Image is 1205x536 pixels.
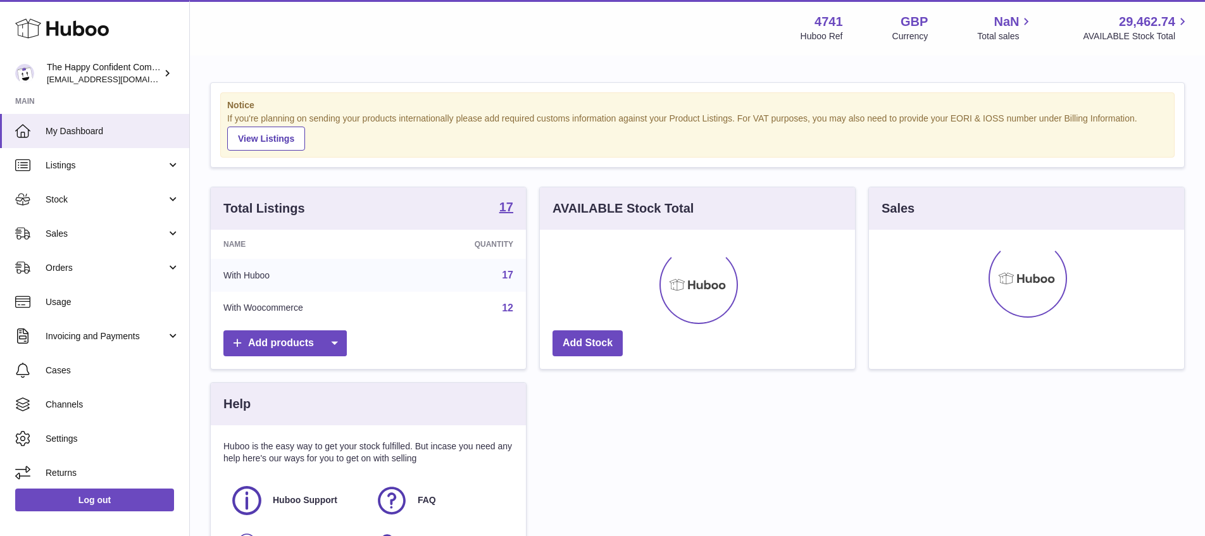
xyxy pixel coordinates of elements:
[502,302,513,313] a: 12
[882,200,915,217] h3: Sales
[227,127,305,151] a: View Listings
[553,330,623,356] a: Add Stock
[46,330,166,342] span: Invoicing and Payments
[801,30,843,42] div: Huboo Ref
[892,30,928,42] div: Currency
[223,330,347,356] a: Add products
[211,292,406,325] td: With Woocommerce
[15,489,174,511] a: Log out
[46,467,180,479] span: Returns
[46,433,180,445] span: Settings
[815,13,843,30] strong: 4741
[499,201,513,216] a: 17
[227,99,1168,111] strong: Notice
[1083,13,1190,42] a: 29,462.74 AVAILABLE Stock Total
[499,201,513,213] strong: 17
[223,396,251,413] h3: Help
[901,13,928,30] strong: GBP
[46,194,166,206] span: Stock
[211,230,406,259] th: Name
[1119,13,1175,30] span: 29,462.74
[46,262,166,274] span: Orders
[553,200,694,217] h3: AVAILABLE Stock Total
[46,399,180,411] span: Channels
[46,296,180,308] span: Usage
[502,270,513,280] a: 17
[418,494,436,506] span: FAQ
[406,230,526,259] th: Quantity
[211,259,406,292] td: With Huboo
[47,74,186,84] span: [EMAIL_ADDRESS][DOMAIN_NAME]
[375,483,507,518] a: FAQ
[46,125,180,137] span: My Dashboard
[223,200,305,217] h3: Total Listings
[15,64,34,83] img: contact@happyconfident.com
[46,365,180,377] span: Cases
[977,30,1033,42] span: Total sales
[977,13,1033,42] a: NaN Total sales
[46,159,166,171] span: Listings
[273,494,337,506] span: Huboo Support
[1083,30,1190,42] span: AVAILABLE Stock Total
[230,483,362,518] a: Huboo Support
[227,113,1168,151] div: If you're planning on sending your products internationally please add required customs informati...
[46,228,166,240] span: Sales
[994,13,1019,30] span: NaN
[223,440,513,464] p: Huboo is the easy way to get your stock fulfilled. But incase you need any help here's our ways f...
[47,61,161,85] div: The Happy Confident Company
